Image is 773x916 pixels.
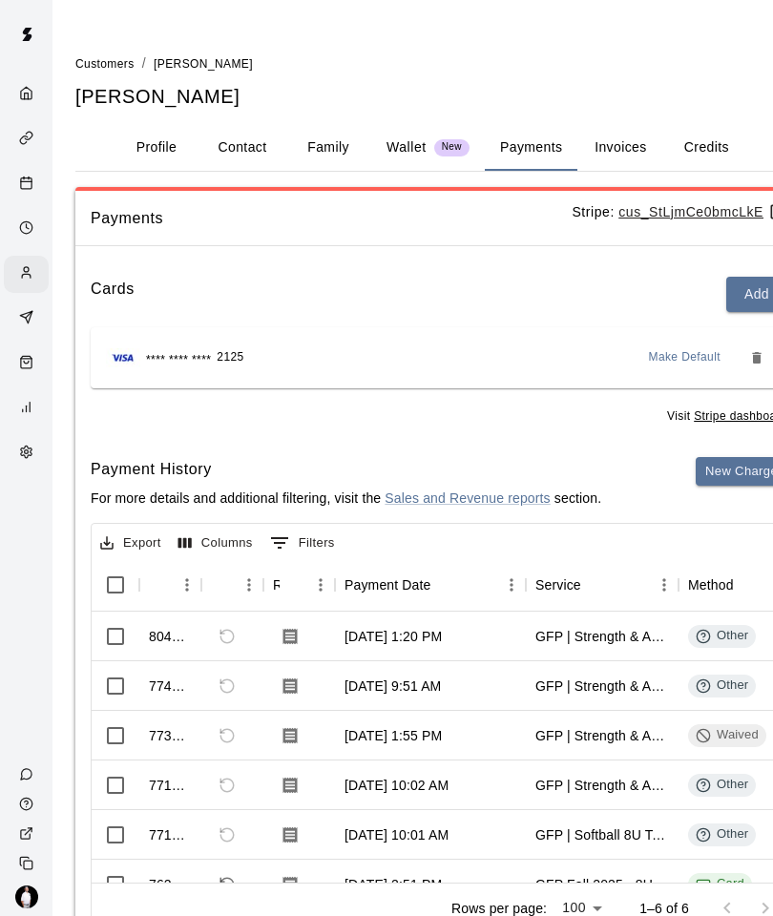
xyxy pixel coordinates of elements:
[581,572,608,598] button: Sort
[345,875,442,894] div: Aug 18, 2025 at 2:51 PM
[15,885,38,908] img: Travis Hamilton
[75,57,135,71] span: Customers
[265,528,340,558] button: Show filters
[199,125,285,171] button: Contact
[535,875,669,894] div: GFP Fall 2025 - 8U Membership (Softball)
[535,627,669,646] div: GFP | Strength & Agility
[485,125,577,171] button: Payments
[431,572,458,598] button: Sort
[696,677,748,695] div: Other
[149,776,192,795] div: 771436
[696,825,748,843] div: Other
[149,825,192,844] div: 771435
[235,571,263,599] button: Menu
[273,818,307,852] button: Download Receipt
[211,769,243,801] span: Refund payment
[345,558,431,612] div: Payment Date
[663,125,749,171] button: Credits
[696,776,748,794] div: Other
[114,125,199,171] button: Profile
[641,343,729,373] button: Make Default
[696,627,748,645] div: Other
[211,670,243,702] span: Refund payment
[535,726,669,745] div: GFP | Strength & Agility
[535,677,669,696] div: GFP | Strength & Agility
[273,669,307,703] button: Download Receipt
[75,55,135,71] a: Customers
[174,529,258,558] button: Select columns
[696,875,744,893] div: Card
[149,627,192,646] div: 804505
[4,760,52,789] a: Contact Us
[91,277,135,312] h6: Cards
[95,529,166,558] button: Export
[217,348,243,367] span: 2125
[742,343,772,373] button: Remove
[386,137,427,157] p: Wallet
[91,489,601,508] p: For more details and additional filtering, visit the section.
[434,141,470,154] span: New
[149,572,176,598] button: Sort
[4,789,52,819] a: Visit help center
[173,571,201,599] button: Menu
[345,776,449,795] div: Aug 23, 2025 at 10:02 AM
[535,776,669,795] div: GFP | Strength & Agility
[142,53,146,73] li: /
[285,125,371,171] button: Family
[577,125,663,171] button: Invoices
[688,558,734,612] div: Method
[345,677,441,696] div: Aug 25, 2025 at 9:51 AM
[91,206,572,231] span: Payments
[385,490,550,506] a: Sales and Revenue reports
[211,572,238,598] button: Sort
[211,819,243,851] span: Refund payment
[154,57,253,71] span: [PERSON_NAME]
[306,571,335,599] button: Menu
[4,819,52,848] a: View public page
[273,718,307,753] button: Download Receipt
[535,558,581,612] div: Service
[8,15,46,53] img: Swift logo
[114,125,764,171] div: basic tabs example
[139,558,201,612] div: Id
[149,677,192,696] div: 774372
[696,726,759,744] div: Waived
[201,558,263,612] div: Refund
[273,558,280,612] div: Receipt
[649,348,721,367] span: Make Default
[106,348,140,367] img: Credit card brand logo
[650,571,679,599] button: Menu
[345,726,442,745] div: Aug 24, 2025 at 1:55 PM
[526,558,679,612] div: Service
[91,457,601,482] h6: Payment History
[4,848,52,878] div: Copy public page link
[734,572,761,598] button: Sort
[335,558,526,612] div: Payment Date
[345,627,442,646] div: Sep 8, 2025 at 1:20 PM
[211,620,243,653] span: Refund payment
[149,875,192,894] div: 762491
[273,619,307,654] button: Download Receipt
[211,868,243,901] span: Refund payment
[273,867,307,902] button: Download Receipt
[273,768,307,802] button: Download Receipt
[345,825,449,844] div: Aug 23, 2025 at 10:01 AM
[149,726,192,745] div: 773126
[535,825,669,844] div: GFP | Softball 8U Team Practice
[211,719,243,752] span: Cannot refund a payment with type REFUND
[280,572,306,598] button: Sort
[497,571,526,599] button: Menu
[263,558,335,612] div: Receipt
